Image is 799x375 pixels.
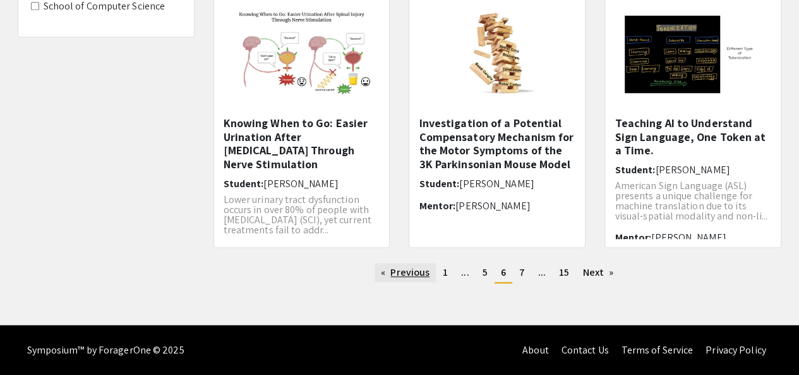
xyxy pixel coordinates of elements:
[615,116,771,157] h5: Teaching AI to Understand Sign Language, One Token at a Time.
[576,263,620,282] a: Next page
[519,266,525,279] span: 7
[559,266,569,279] span: 15
[419,199,455,212] span: Mentor:
[615,231,651,244] span: Mentor:
[375,263,436,282] a: Previous page
[419,178,575,190] h6: Student:
[655,163,730,176] span: [PERSON_NAME]
[455,199,530,212] span: [PERSON_NAME]
[538,266,546,279] span: ...
[459,177,534,190] span: [PERSON_NAME]
[461,266,469,279] span: ...
[263,177,338,190] span: [PERSON_NAME]
[706,343,766,357] a: Privacy Policy
[501,266,506,279] span: 6
[419,116,575,171] h5: Investigation of a Potential Compensatory Mechanism for the Motor Symptoms of the 3K Parkinsonian...
[561,343,608,357] a: Contact Us
[224,116,380,171] h5: Knowing When to Go: Easier Urination After [MEDICAL_DATA] Through Nerve Stimulation
[621,343,693,357] a: Terms of Service
[615,181,771,221] p: American Sign Language (ASL) presents a unique challenge for machine translation due to its visua...
[651,231,726,244] span: [PERSON_NAME]
[9,318,54,366] iframe: Chat
[224,195,380,235] p: Lower urinary tract dysfunction occurs in over 80% of people with [MEDICAL_DATA] (SCI), yet curre...
[522,343,549,357] a: About
[443,266,448,279] span: 1
[615,164,771,176] h6: Student:
[482,266,487,279] span: 5
[213,263,782,283] ul: Pagination
[224,178,380,190] h6: Student:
